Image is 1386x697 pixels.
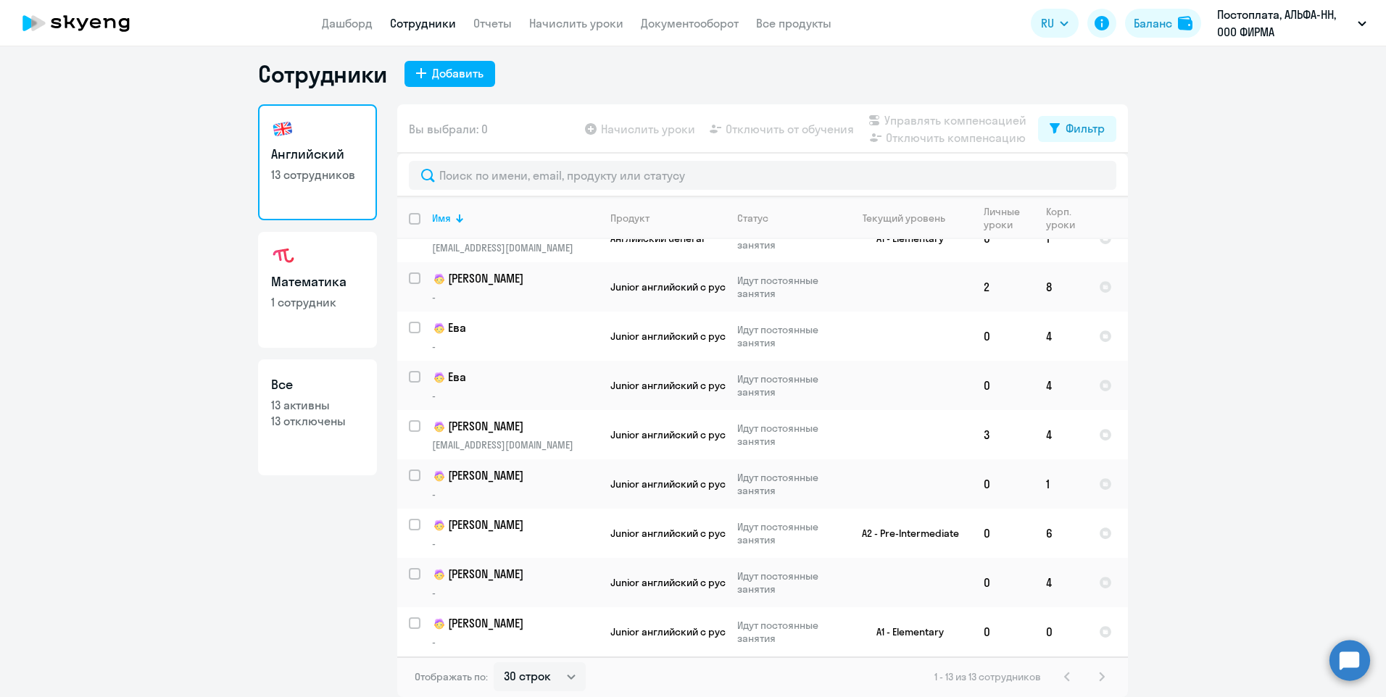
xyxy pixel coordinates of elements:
[432,586,598,599] p: -
[432,369,598,386] a: childЕва
[322,16,373,30] a: Дашборд
[432,418,596,435] p: [PERSON_NAME]
[1217,6,1352,41] p: Постоплата, АЛЬФА-НН, ООО ФИРМА
[258,359,377,475] a: Все13 активны13 отключены
[972,262,1034,312] td: 2
[1134,14,1172,32] div: Баланс
[737,372,837,398] p: Идут постоянные занятия
[432,615,598,633] a: child[PERSON_NAME]
[737,619,837,645] p: Идут постоянные занятия
[1066,120,1105,137] div: Фильтр
[271,294,364,310] p: 1 сотрудник
[432,370,447,385] img: child
[258,59,387,88] h1: Сотрудники
[610,576,883,589] span: Junior английский с русскоговорящим преподавателем
[271,272,364,291] h3: Математика
[432,340,598,353] p: -
[432,418,598,435] a: child[PERSON_NAME]
[737,323,837,349] p: Идут постоянные занятия
[984,205,1021,231] div: Личные уроки
[1038,116,1116,142] button: Фильтр
[432,566,596,583] p: [PERSON_NAME]
[432,566,598,583] a: child[PERSON_NAME]
[432,517,598,534] a: child[PERSON_NAME]
[972,361,1034,410] td: 0
[271,413,364,429] p: 13 отключены
[1034,459,1087,509] td: 1
[432,369,596,386] p: Ева
[409,161,1116,190] input: Поиск по имени, email, продукту или статусу
[271,375,364,394] h3: Все
[432,272,447,286] img: child
[972,607,1034,656] td: 0
[1031,9,1079,38] button: RU
[432,291,598,304] p: -
[610,212,650,225] div: Продукт
[1034,312,1087,361] td: 4
[1046,205,1087,231] div: Корп. уроки
[610,212,725,225] div: Продукт
[737,212,768,225] div: Статус
[837,509,972,558] td: A2 - Pre-Intermediate
[529,16,623,30] a: Начислить уроки
[610,330,883,343] span: Junior английский с русскоговорящим преподавателем
[756,16,831,30] a: Все продукты
[1125,9,1201,38] button: Балансbalance
[404,61,495,87] button: Добавить
[610,379,883,392] span: Junior английский с русскоговорящим преподавателем
[610,477,883,491] span: Junior английский с русскоговорящим преподавателем
[1178,16,1192,30] img: balance
[258,104,377,220] a: Английский13 сотрудников
[984,205,1034,231] div: Личные уроки
[271,245,294,268] img: math
[432,488,598,501] p: -
[271,397,364,413] p: 13 активны
[737,471,837,497] p: Идут постоянные занятия
[972,312,1034,361] td: 0
[432,212,598,225] div: Имя
[432,438,598,451] p: [EMAIL_ADDRESS][DOMAIN_NAME]
[432,241,598,254] p: [EMAIL_ADDRESS][DOMAIN_NAME]
[258,232,377,348] a: Математика1 сотрудник
[432,270,596,288] p: [PERSON_NAME]
[737,569,837,596] p: Идут постоянные занятия
[863,212,945,225] div: Текущий уровень
[473,16,512,30] a: Отчеты
[1210,6,1374,41] button: Постоплата, АЛЬФА-НН, ООО ФИРМА
[1034,262,1087,312] td: 8
[432,320,598,337] a: childЕва
[849,212,971,225] div: Текущий уровень
[432,617,447,631] img: child
[432,518,447,533] img: child
[432,467,596,485] p: [PERSON_NAME]
[972,410,1034,459] td: 3
[432,64,484,82] div: Добавить
[271,145,364,164] h3: Английский
[837,607,972,656] td: A1 - Elementary
[934,670,1041,683] span: 1 - 13 из 13 сотрудников
[390,16,456,30] a: Сотрудники
[1041,14,1054,32] span: RU
[432,212,451,225] div: Имя
[737,212,837,225] div: Статус
[972,509,1034,558] td: 0
[432,567,447,582] img: child
[1034,509,1087,558] td: 6
[610,280,883,293] span: Junior английский с русскоговорящим преподавателем
[1034,410,1087,459] td: 4
[432,321,447,335] img: child
[432,615,596,633] p: [PERSON_NAME]
[415,670,488,683] span: Отображать по:
[432,635,598,648] p: -
[737,520,837,546] p: Идут постоянные занятия
[432,420,447,434] img: child
[610,625,883,638] span: Junior английский с русскоговорящим преподавателем
[737,422,837,448] p: Идут постоянные занятия
[610,527,883,540] span: Junior английский с русскоговорящим преподавателем
[1046,205,1075,231] div: Корп. уроки
[271,167,364,183] p: 13 сотрудников
[610,428,883,441] span: Junior английский с русскоговорящим преподавателем
[409,120,488,138] span: Вы выбрали: 0
[641,16,739,30] a: Документооборот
